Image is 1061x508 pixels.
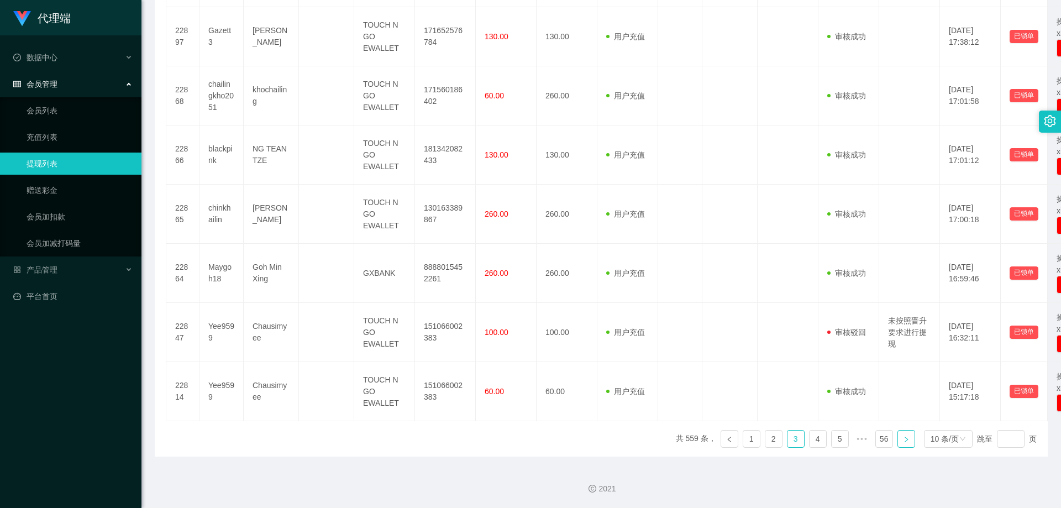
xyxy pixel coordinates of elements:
[166,125,199,185] td: 22866
[940,66,1001,125] td: [DATE] 17:01:58
[726,436,733,443] i: 图标: left
[354,66,415,125] td: TOUCH N GO EWALLET
[13,80,57,88] span: 会员管理
[13,80,21,88] i: 图标: table
[1044,115,1056,127] i: 图标: setting
[537,125,597,185] td: 130.00
[166,7,199,66] td: 22897
[606,210,645,218] span: 用户充值
[485,210,508,218] span: 260.00
[977,430,1037,448] div: 跳至 页
[244,66,299,125] td: khochailing
[13,53,57,62] span: 数据中心
[166,244,199,303] td: 22864
[765,430,782,448] li: 2
[199,7,244,66] td: Gazett3
[537,185,597,244] td: 260.00
[150,483,1052,495] div: 2021
[940,303,1001,362] td: [DATE] 16:32:11
[537,244,597,303] td: 260.00
[485,328,508,337] span: 100.00
[1010,89,1038,102] button: 已锁单
[853,430,871,448] li: 向后 5 页
[940,244,1001,303] td: [DATE] 16:59:46
[827,210,866,218] span: 审核成功
[940,7,1001,66] td: [DATE] 17:38:12
[827,91,866,100] span: 审核成功
[1010,207,1038,221] button: 已锁单
[485,32,508,41] span: 130.00
[485,269,508,277] span: 260.00
[537,66,597,125] td: 260.00
[27,206,133,228] a: 会员加扣款
[606,91,645,100] span: 用户充值
[810,431,826,447] a: 4
[13,11,31,27] img: logo.9652507e.png
[415,303,476,362] td: 151066002383
[354,125,415,185] td: TOUCH N GO EWALLET
[244,303,299,362] td: Chausimyee
[606,150,645,159] span: 用户充值
[27,126,133,148] a: 充值列表
[485,150,508,159] span: 130.00
[827,269,866,277] span: 审核成功
[676,430,716,448] li: 共 559 条，
[827,150,866,159] span: 审核成功
[38,1,71,36] h1: 代理端
[743,431,760,447] a: 1
[903,436,910,443] i: 图标: right
[13,285,133,307] a: 图标: dashboard平台首页
[931,431,959,447] div: 10 条/页
[959,436,966,443] i: 图标: down
[354,303,415,362] td: TOUCH N GO EWALLET
[879,303,940,362] td: 未按照晋升要求进行提现
[27,99,133,122] a: 会员列表
[199,244,244,303] td: Maygoh18
[1010,30,1038,43] button: 已锁单
[1010,326,1038,339] button: 已锁单
[827,328,866,337] span: 审核驳回
[415,125,476,185] td: 181342082433
[166,66,199,125] td: 22868
[415,7,476,66] td: 171652576784
[27,179,133,201] a: 赠送彩金
[199,125,244,185] td: blackpink
[27,232,133,254] a: 会员加减打码量
[940,362,1001,421] td: [DATE] 15:17:18
[606,328,645,337] span: 用户充值
[721,430,738,448] li: 上一页
[166,185,199,244] td: 22865
[244,244,299,303] td: Goh Min Xing
[13,265,57,274] span: 产品管理
[415,362,476,421] td: 151066002383
[787,431,804,447] a: 3
[244,125,299,185] td: NG TEAN TZE
[415,66,476,125] td: 171560186402
[940,185,1001,244] td: [DATE] 17:00:18
[743,430,760,448] li: 1
[199,66,244,125] td: chailingkho2051
[875,430,893,448] li: 56
[199,185,244,244] td: chinkhailin
[354,185,415,244] td: TOUCH N GO EWALLET
[537,7,597,66] td: 130.00
[765,431,782,447] a: 2
[537,362,597,421] td: 60.00
[827,32,866,41] span: 审核成功
[876,431,892,447] a: 56
[589,485,596,493] i: 图标: copyright
[832,431,848,447] a: 5
[606,32,645,41] span: 用户充值
[537,303,597,362] td: 100.00
[827,387,866,396] span: 审核成功
[13,266,21,274] i: 图标: appstore-o
[244,185,299,244] td: [PERSON_NAME]
[1010,385,1038,398] button: 已锁单
[940,125,1001,185] td: [DATE] 17:01:12
[166,362,199,421] td: 22814
[354,244,415,303] td: GXBANK
[485,387,504,396] span: 60.00
[485,91,504,100] span: 60.00
[831,430,849,448] li: 5
[13,13,71,22] a: 代理端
